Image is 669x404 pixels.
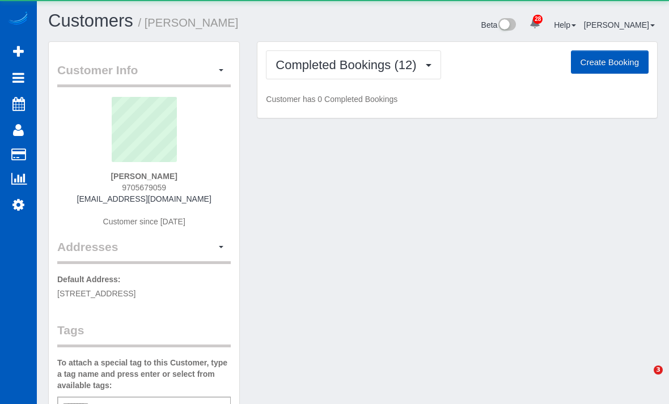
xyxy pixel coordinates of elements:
a: [EMAIL_ADDRESS][DOMAIN_NAME] [77,194,211,203]
p: Customer has 0 Completed Bookings [266,93,649,105]
a: 28 [524,11,546,36]
span: Customer since [DATE] [103,217,185,226]
iframe: Intercom live chat [630,365,658,393]
a: Beta [481,20,516,29]
label: Default Address: [57,274,121,285]
strong: [PERSON_NAME] [111,172,177,181]
label: To attach a special tag to this Customer, type a tag name and press enter or select from availabl... [57,357,231,391]
span: 3 [654,365,663,375]
img: New interface [497,18,516,33]
small: / [PERSON_NAME] [138,16,239,29]
legend: Customer Info [57,62,231,87]
span: 28 [533,15,543,24]
span: 9705679059 [122,183,166,192]
button: Completed Bookings (12) [266,50,441,79]
a: Help [554,20,576,29]
img: Automaid Logo [7,11,29,27]
span: Completed Bookings (12) [276,58,422,72]
span: [STREET_ADDRESS] [57,289,136,298]
legend: Tags [57,322,231,347]
a: Customers [48,11,133,31]
button: Create Booking [571,50,649,74]
a: [PERSON_NAME] [584,20,655,29]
